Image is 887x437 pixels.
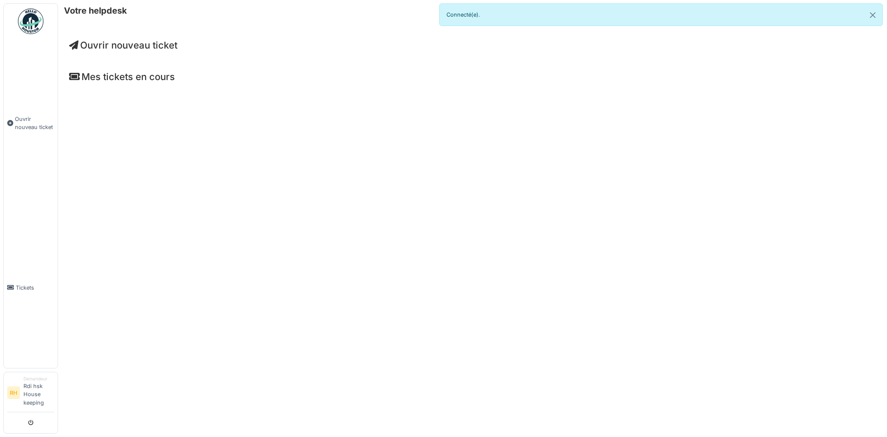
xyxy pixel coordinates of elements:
[23,376,54,410] li: Rdi hsk House keeping
[15,115,54,131] span: Ouvrir nouveau ticket
[863,4,882,26] button: Close
[69,71,876,82] h4: Mes tickets en cours
[7,376,54,412] a: RH DemandeurRdi hsk House keeping
[4,39,58,207] a: Ouvrir nouveau ticket
[16,284,54,292] span: Tickets
[69,40,177,51] a: Ouvrir nouveau ticket
[18,9,43,34] img: Badge_color-CXgf-gQk.svg
[4,207,58,368] a: Tickets
[64,6,127,16] h6: Votre helpdesk
[23,376,54,382] div: Demandeur
[7,386,20,399] li: RH
[439,3,883,26] div: Connecté(e).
